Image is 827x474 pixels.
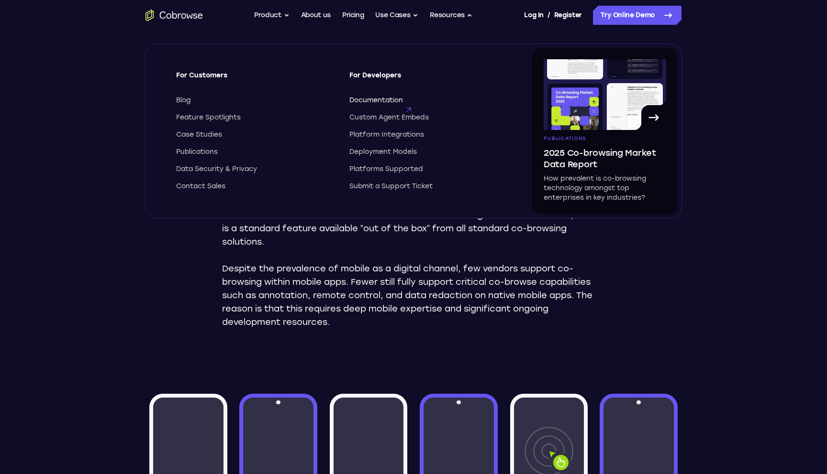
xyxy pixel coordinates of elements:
[375,6,418,25] button: Use Cases
[176,147,218,157] span: Publications
[176,113,332,122] a: Feature Spotlights
[349,164,505,174] a: Platforms Supported
[349,96,403,105] span: Documentation
[176,182,225,191] span: Contact Sales
[349,182,433,191] span: Submit a Support Ticket
[593,6,682,25] a: Try Online Demo
[349,130,505,140] a: Platform Integrations
[176,182,332,191] a: Contact Sales
[349,130,424,140] span: Platform Integrations
[349,147,505,157] a: Deployment Models
[349,113,429,122] span: Custom Agent Embeds
[176,71,332,88] span: For Customers
[176,147,332,157] a: Publications
[349,182,505,191] a: Submit a Support Ticket
[176,96,190,105] span: Blog
[430,6,473,25] button: Resources
[554,6,582,25] a: Register
[349,164,423,174] span: Platforms Supported
[254,6,290,25] button: Product
[524,6,543,25] a: Log In
[222,262,605,329] p: Despite the prevalence of mobile as a digital channel, few vendors support co-browsing within mob...
[349,113,505,122] a: Custom Agent Embeds
[176,96,332,105] a: Blog
[544,136,586,141] span: Publications
[548,10,550,21] span: /
[145,10,203,21] a: Go to the home page
[544,147,666,170] span: 2025 Co-browsing Market Data Report
[544,174,666,203] p: How prevalent is co-browsing technology amongst top enterprises in key industries?
[301,6,331,25] a: About us
[176,130,332,140] a: Case Studies
[349,96,505,105] a: Documentation
[342,6,364,25] a: Pricing
[176,113,241,122] span: Feature Spotlights
[176,130,222,140] span: Case Studies
[349,71,505,88] span: For Developers
[544,59,666,130] img: A page from the browsing market ebook
[176,164,332,174] a: Data Security & Privacy
[176,164,257,174] span: Data Security & Privacy
[349,147,417,157] span: Deployment Models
